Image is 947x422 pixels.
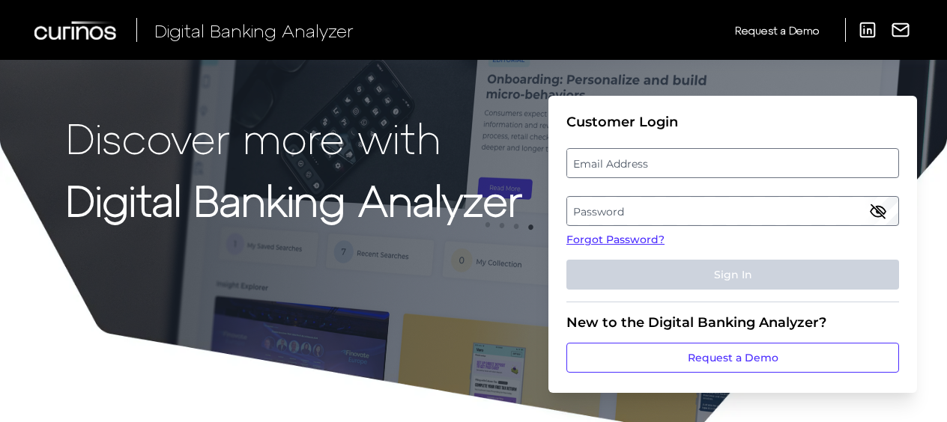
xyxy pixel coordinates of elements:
[66,114,522,161] p: Discover more with
[566,343,899,373] a: Request a Demo
[567,150,898,177] label: Email Address
[566,232,899,248] a: Forgot Password?
[566,114,899,130] div: Customer Login
[735,18,819,43] a: Request a Demo
[566,314,899,331] div: New to the Digital Banking Analyzer?
[154,19,354,41] span: Digital Banking Analyzer
[34,21,118,40] img: Curinos
[566,260,899,290] button: Sign In
[567,198,898,224] label: Password
[735,24,819,37] span: Request a Demo
[66,174,522,224] strong: Digital Banking Analyzer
